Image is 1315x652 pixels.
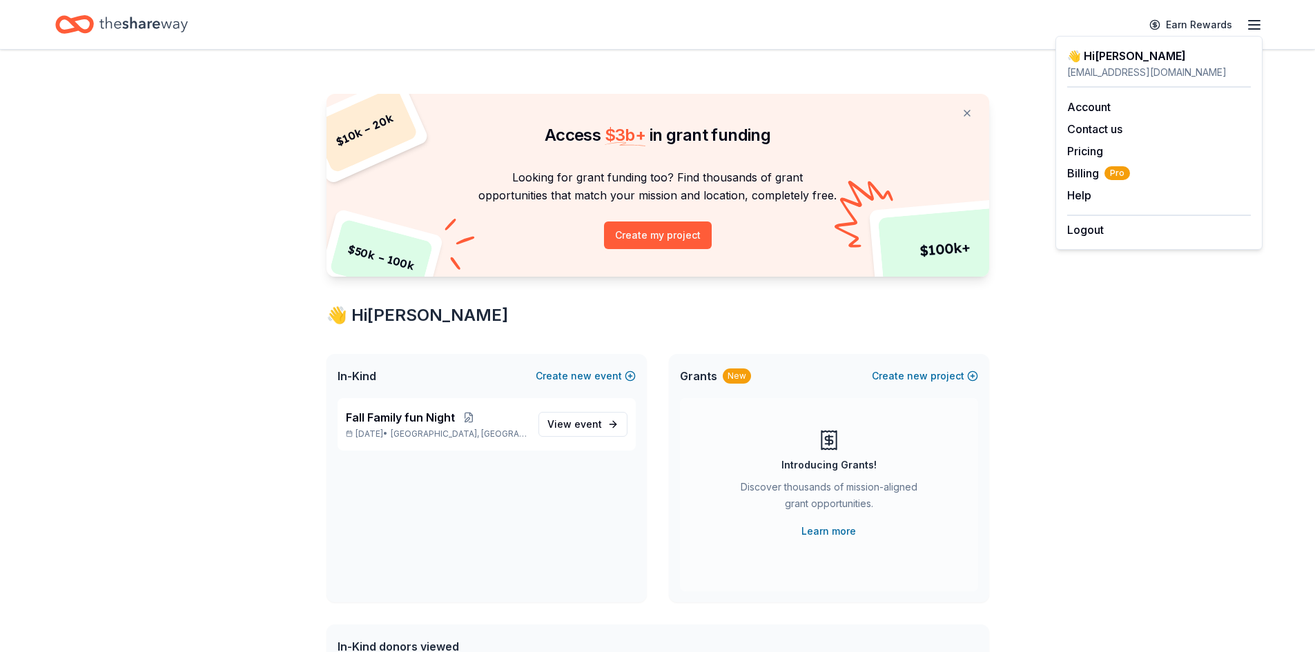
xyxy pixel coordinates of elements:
span: [GEOGRAPHIC_DATA], [GEOGRAPHIC_DATA] [391,428,527,439]
div: New [723,368,751,384]
a: Home [55,8,188,41]
p: Looking for grant funding too? Find thousands of grant opportunities that match your mission and ... [343,168,973,205]
span: In-Kind [338,368,376,384]
span: new [571,368,592,384]
div: $ 10k – 20k [311,86,418,174]
button: BillingPro [1067,165,1130,181]
div: Discover thousands of mission-aligned grant opportunities. [735,479,923,517]
span: new [907,368,928,384]
div: 👋 Hi [PERSON_NAME] [327,304,989,326]
span: Access in grant funding [545,125,770,145]
a: View event [538,412,627,437]
button: Help [1067,187,1091,204]
span: Fall Family fun Night [346,409,455,426]
div: [EMAIL_ADDRESS][DOMAIN_NAME] [1067,64,1251,81]
span: event [574,418,602,430]
button: Createnewproject [872,368,978,384]
button: Create my project [604,221,712,249]
p: [DATE] • [346,428,527,439]
span: View [547,416,602,433]
span: Billing [1067,165,1130,181]
a: Account [1067,100,1111,114]
button: Contact us [1067,121,1122,137]
div: 👋 Hi [PERSON_NAME] [1067,48,1251,64]
a: Pricing [1067,144,1103,158]
button: Logout [1067,221,1104,238]
a: Learn more [801,523,856,540]
a: Earn Rewards [1141,12,1240,37]
span: Grants [680,368,717,384]
div: Introducing Grants! [781,457,877,473]
span: Pro [1104,166,1130,180]
span: $ 3b + [605,125,646,145]
button: Createnewevent [536,368,636,384]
